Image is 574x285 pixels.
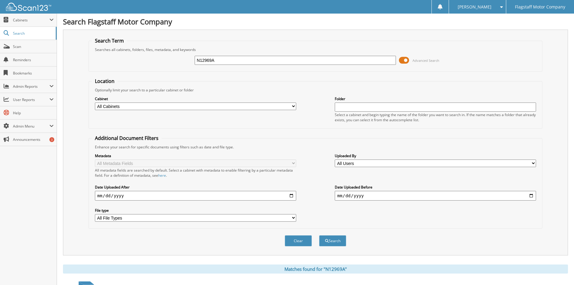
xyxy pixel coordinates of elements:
[13,17,49,23] span: Cabinets
[95,96,296,101] label: Cabinet
[13,71,54,76] span: Bookmarks
[13,31,53,36] span: Search
[92,144,539,150] div: Enhance your search for specific documents using filters such as date and file type.
[13,124,49,129] span: Admin Menu
[13,57,54,62] span: Reminders
[95,208,296,213] label: File type
[95,168,296,178] div: All metadata fields are searched by default. Select a cabinet with metadata to enable filtering b...
[6,3,51,11] img: scan123-logo-white.svg
[335,112,536,122] div: Select a cabinet and begin typing the name of the folder you want to search in. If the name match...
[458,5,491,9] span: [PERSON_NAME]
[92,135,162,141] legend: Additional Document Filters
[63,17,568,27] h1: Search Flagstaff Motor Company
[335,185,536,190] label: Date Uploaded Before
[13,110,54,116] span: Help
[63,264,568,274] div: Matches found for "N12969A"
[92,78,118,84] legend: Location
[13,84,49,89] span: Admin Reports
[285,235,312,246] button: Clear
[95,185,296,190] label: Date Uploaded After
[335,153,536,158] label: Uploaded By
[412,58,439,63] span: Advanced Search
[95,191,296,201] input: start
[92,37,127,44] legend: Search Term
[13,97,49,102] span: User Reports
[335,191,536,201] input: end
[95,153,296,158] label: Metadata
[92,87,539,93] div: Optionally limit your search to a particular cabinet or folder
[92,47,539,52] div: Searches all cabinets, folders, files, metadata, and keywords
[319,235,346,246] button: Search
[335,96,536,101] label: Folder
[158,173,166,178] a: here
[13,44,54,49] span: Scan
[13,137,54,142] span: Announcements
[49,137,54,142] div: 3
[515,5,565,9] span: Flagstaff Motor Company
